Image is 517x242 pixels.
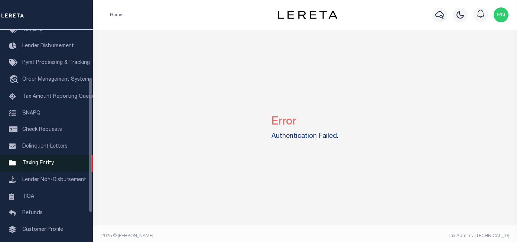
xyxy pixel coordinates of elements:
span: TIQA [22,194,34,199]
span: Tax Amount Reporting Queue [22,94,95,99]
span: SNAPQ [22,110,40,116]
img: svg+xml;base64,PHN2ZyB4bWxucz0iaHR0cDovL3d3dy53My5vcmcvMjAwMC9zdmciIHBvaW50ZXItZXZlbnRzPSJub25lIi... [494,7,508,22]
span: Taxing Entity [22,161,54,166]
span: Refunds [22,210,43,216]
span: Delinquent Letters [22,144,68,149]
img: logo-dark.svg [278,11,337,19]
li: Home [110,12,123,18]
span: Check Requests [22,127,62,132]
span: Pymt Processing & Tracking [22,60,90,65]
i: travel_explore [9,75,21,85]
span: Customer Profile [22,227,63,232]
h2: Error [271,110,338,129]
span: Tax Bills [22,27,42,32]
span: Lender Disbursement [22,43,74,49]
div: 2025 © [PERSON_NAME]. [96,233,305,239]
span: Lender Non-Disbursement [22,177,86,183]
div: Tax Admin v.[TECHNICAL_ID] [310,233,509,239]
span: Order Management System [22,77,89,82]
label: Authentication Failed. [271,132,338,142]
